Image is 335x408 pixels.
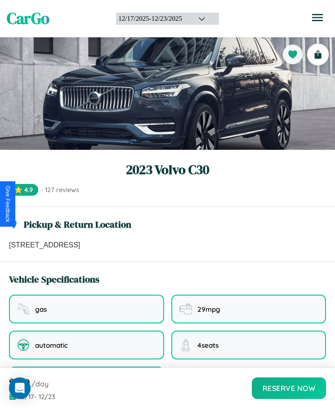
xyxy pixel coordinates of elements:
span: 29 mpg [197,305,220,314]
span: 12 / 17 - 12 / 23 [19,393,55,401]
span: automatic [35,341,68,350]
span: ⭐ 4.9 [9,184,38,196]
div: Open Intercom Messenger [9,377,31,399]
div: Give Feedback [4,186,11,222]
button: Reserve Now [252,377,326,399]
span: CarGo [7,8,49,29]
img: fuel type [17,303,30,315]
h3: Pickup & Return Location [24,218,131,231]
h1: 2023 Volvo C30 [9,161,326,179]
div: 12 / 17 / 2025 - 12 / 23 / 2025 [118,15,187,22]
img: fuel efficiency [179,303,192,315]
span: gas [35,305,47,314]
h3: Vehicle Specifications [9,273,99,286]
span: $ 140 [9,375,30,390]
p: [STREET_ADDRESS] [9,240,326,251]
span: · 127 reviews [42,186,79,194]
img: seating [179,339,192,351]
span: 4 seats [197,341,219,350]
span: /day [31,379,49,388]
